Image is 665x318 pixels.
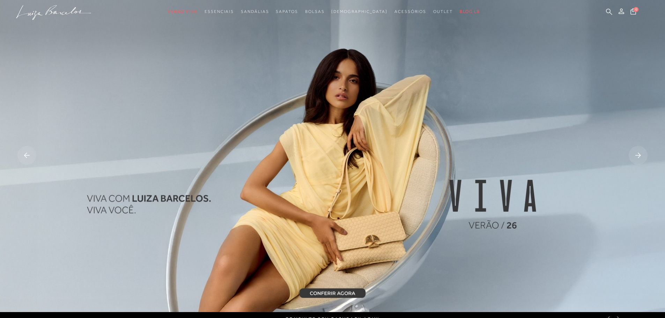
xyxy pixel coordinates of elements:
span: BLOG LB [460,9,480,14]
span: Bolsas [305,9,325,14]
span: 0 [634,7,638,12]
span: Sandálias [241,9,269,14]
button: 0 [628,8,638,17]
span: Outlet [433,9,453,14]
span: Essenciais [205,9,234,14]
a: categoryNavScreenReaderText [305,5,325,18]
a: noSubCategoriesText [331,5,387,18]
a: categoryNavScreenReaderText [394,5,426,18]
span: Sapatos [276,9,298,14]
a: categoryNavScreenReaderText [168,5,198,18]
span: [DEMOGRAPHIC_DATA] [331,9,387,14]
a: categoryNavScreenReaderText [276,5,298,18]
a: categoryNavScreenReaderText [433,5,453,18]
a: categoryNavScreenReaderText [205,5,234,18]
a: categoryNavScreenReaderText [241,5,269,18]
a: BLOG LB [460,5,480,18]
span: Verão Viva [168,9,198,14]
span: Acessórios [394,9,426,14]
